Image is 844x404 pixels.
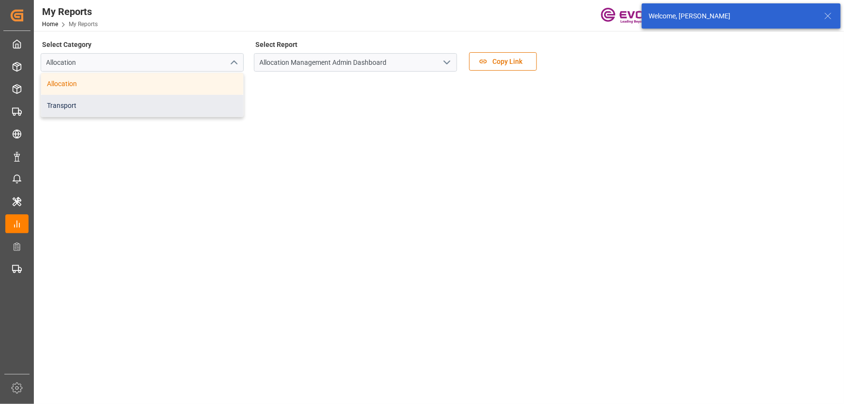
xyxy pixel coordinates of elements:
[41,53,244,72] input: Type to search/select
[469,52,537,71] button: Copy Link
[226,55,240,70] button: close menu
[601,7,664,24] img: Evonik-brand-mark-Deep-Purple-RGB.jpeg_1700498283.jpeg
[649,11,815,21] div: Welcome, [PERSON_NAME]
[254,38,299,51] label: Select Report
[41,95,243,117] div: Transport
[42,4,98,19] div: My Reports
[42,21,58,28] a: Home
[41,38,93,51] label: Select Category
[439,55,454,70] button: open menu
[488,57,527,67] span: Copy Link
[254,53,457,72] input: Type to search/select
[41,73,243,95] div: Allocation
